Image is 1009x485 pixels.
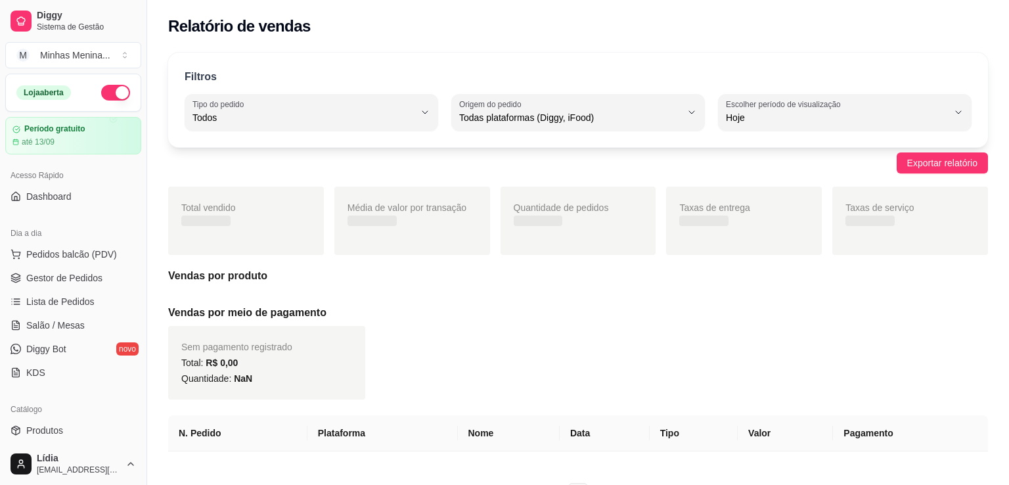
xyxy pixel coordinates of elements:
p: Filtros [185,69,217,85]
button: Origem do pedidoTodas plataformas (Diggy, iFood) [451,94,705,131]
label: Origem do pedido [459,99,526,110]
h5: Vendas por meio de pagamento [168,305,988,321]
span: Exportar relatório [907,156,977,170]
button: Escolher período de visualizaçãoHoje [718,94,972,131]
button: Lídia[EMAIL_ADDRESS][DOMAIN_NAME] [5,448,141,480]
th: Plataforma [307,415,458,451]
span: Taxas de entrega [679,202,750,213]
span: Todos [192,111,415,124]
span: Média de valor por transação [348,202,466,213]
span: Dashboard [26,190,72,203]
label: Escolher período de visualização [726,99,845,110]
span: Total vendido [181,202,236,213]
a: Gestor de Pedidos [5,267,141,289]
span: NaN [234,373,252,384]
a: Produtos [5,420,141,441]
a: Lista de Pedidos [5,291,141,312]
div: Loja aberta [16,85,71,100]
th: Tipo [650,415,738,451]
div: Catálogo [5,399,141,420]
span: Todas plataformas (Diggy, iFood) [459,111,681,124]
a: Período gratuitoaté 13/09 [5,117,141,154]
div: Dia a dia [5,223,141,244]
span: M [16,49,30,62]
a: Diggy Botnovo [5,338,141,359]
span: Hoje [726,111,948,124]
th: Pagamento [833,415,988,451]
span: Pedidos balcão (PDV) [26,248,117,261]
span: Salão / Mesas [26,319,85,332]
span: Taxas de serviço [845,202,914,213]
a: DiggySistema de Gestão [5,5,141,37]
span: Produtos [26,424,63,437]
span: KDS [26,366,45,379]
span: Diggy [37,10,136,22]
span: [EMAIL_ADDRESS][DOMAIN_NAME] [37,465,120,475]
article: até 13/09 [22,137,55,147]
span: R$ 0,00 [206,358,238,368]
div: Acesso Rápido [5,165,141,186]
span: Sistema de Gestão [37,22,136,32]
th: Data [560,415,650,451]
a: Salão / Mesas [5,315,141,336]
button: Tipo do pedidoTodos [185,94,438,131]
h2: Relatório de vendas [168,16,311,37]
a: Dashboard [5,186,141,207]
span: Sem pagamento registrado [181,342,292,352]
label: Tipo do pedido [192,99,248,110]
div: Minhas Menina ... [40,49,110,62]
article: Período gratuito [24,124,85,134]
th: Valor [738,415,833,451]
span: Lídia [37,453,120,465]
span: Total: [181,358,238,368]
button: Pedidos balcão (PDV) [5,244,141,265]
a: KDS [5,362,141,383]
span: Gestor de Pedidos [26,271,102,285]
th: Nome [458,415,560,451]
span: Diggy Bot [26,342,66,356]
h5: Vendas por produto [168,268,988,284]
span: Quantidade: [181,373,252,384]
button: Select a team [5,42,141,68]
th: N. Pedido [168,415,307,451]
button: Exportar relatório [897,152,988,173]
button: Alterar Status [101,85,130,101]
span: Quantidade de pedidos [514,202,609,213]
span: Lista de Pedidos [26,295,95,308]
